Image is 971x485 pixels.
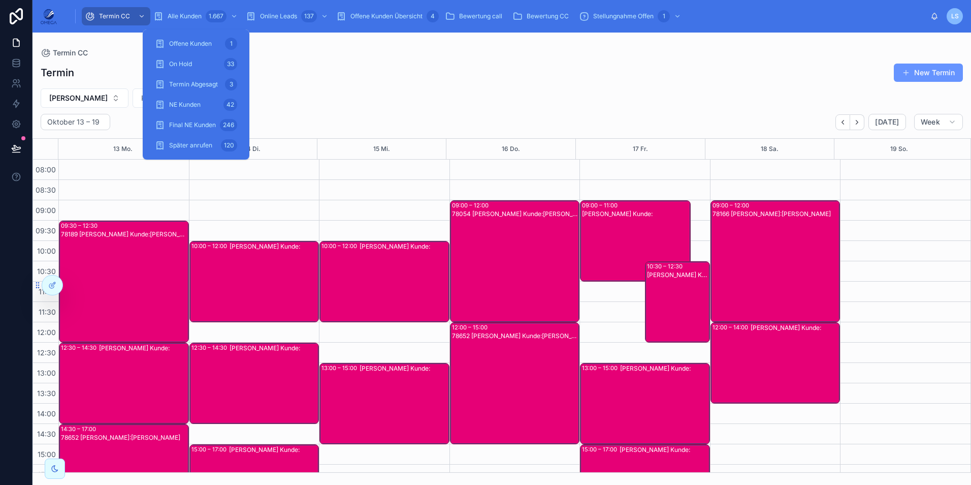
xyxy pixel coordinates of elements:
span: 08:00 [33,165,58,174]
span: 09:00 [33,206,58,215]
div: [PERSON_NAME] Kunde: [230,243,318,251]
span: [DATE] [875,117,899,127]
div: [PERSON_NAME] Kunde: [230,344,318,352]
div: 246 [220,119,237,131]
span: NE Kunden [169,101,201,109]
span: 09:30 [33,226,58,235]
div: 12:00 – 15:00 [452,323,490,331]
div: 78652 [PERSON_NAME]:[PERSON_NAME] [61,434,188,442]
div: 09:00 – 12:0078166 [PERSON_NAME]:[PERSON_NAME] [711,201,840,322]
div: [PERSON_NAME] Kunde: [582,210,689,218]
div: 15 Mi. [373,139,390,159]
div: 14 Di. [244,139,261,159]
span: 08:30 [33,186,58,194]
div: 78652 [PERSON_NAME] Kunde:[PERSON_NAME] [452,332,579,340]
a: Termin Abgesagt3 [149,75,243,94]
span: LS [951,12,959,20]
span: 11:00 [36,287,58,296]
button: New Termin [894,64,963,82]
span: Stellungnahme Offen [593,12,654,20]
div: 3 [225,78,237,90]
div: 33 [224,58,237,70]
button: Week [914,114,963,130]
div: 09:00 – 11:00 [582,201,620,209]
div: 09:00 – 12:0078054 [PERSON_NAME] Kunde:[PERSON_NAME] [450,201,579,322]
button: 13 Mo. [113,139,133,159]
div: 12:30 – 14:30 [61,344,99,352]
div: 09:30 – 12:30 [61,222,100,230]
a: Bewertung CC [509,7,576,25]
div: 4 [427,10,439,22]
span: 13:30 [35,389,58,398]
button: [DATE] [868,114,905,130]
div: 16 Do. [502,139,520,159]
button: 18 Sa. [761,139,779,159]
span: Offene Kunden Übersicht [350,12,423,20]
button: Back [835,114,850,130]
button: 17 Fr. [633,139,648,159]
div: 137 [301,10,317,22]
div: [PERSON_NAME] Kunde: [620,365,709,373]
div: [PERSON_NAME] Kunde: [647,271,709,279]
button: Select Button [41,88,128,108]
div: 12:00 – 14:00[PERSON_NAME] Kunde: [711,323,840,403]
div: 1 [225,38,237,50]
img: App logo [41,8,57,24]
div: 10:00 – 12:00 [191,242,230,250]
div: 78166 [PERSON_NAME]:[PERSON_NAME] [713,210,839,218]
div: 10:00 – 12:00 [321,242,360,250]
span: Final NE Kunden [169,121,216,129]
div: 12:30 – 14:30[PERSON_NAME] Kunde: [190,343,319,423]
div: 12:00 – 15:0078652 [PERSON_NAME] Kunde:[PERSON_NAME] [450,323,579,444]
div: 78054 [PERSON_NAME] Kunde:[PERSON_NAME] [452,210,579,218]
span: 14:00 [35,409,58,418]
span: Bewertung call [459,12,502,20]
a: Offene Kunden1 [149,35,243,53]
div: scrollable content [65,5,930,27]
div: 120 [221,139,237,151]
div: [PERSON_NAME] Kunde: [360,243,448,251]
div: 09:30 – 12:3078189 [PERSON_NAME] Kunde:[PERSON_NAME] [59,221,188,342]
div: 10:30 – 12:30[PERSON_NAME] Kunde: [645,262,709,342]
span: 14:30 [35,430,58,438]
a: On Hold33 [149,55,243,73]
div: 10:00 – 12:00[PERSON_NAME] Kunde: [320,241,449,322]
span: Kunde [141,93,163,103]
div: 1 [658,10,670,22]
span: 12:30 [35,348,58,357]
span: On Hold [169,60,192,68]
span: 10:30 [35,267,58,276]
span: Offene Kunden [169,40,212,48]
div: 15:00 – 17:00 [582,445,620,453]
a: Final NE Kunden246 [149,116,243,134]
span: Termin CC [53,48,88,58]
a: Bewertung call [442,7,509,25]
button: 19 So. [890,139,908,159]
div: [PERSON_NAME] Kunde: [229,446,318,454]
div: 12:00 – 14:00 [713,323,751,331]
a: Offene Kunden Übersicht4 [333,7,442,25]
div: [PERSON_NAME] Kunde: [620,446,709,454]
span: 11:30 [36,308,58,316]
span: Alle Kunden [168,12,202,20]
span: [PERSON_NAME] [49,93,108,103]
span: 13:00 [35,369,58,377]
div: 10:00 – 12:00[PERSON_NAME] Kunde: [190,241,319,322]
div: [PERSON_NAME] Kunde: [751,324,839,332]
div: 13:00 – 15:00[PERSON_NAME] Kunde: [320,363,449,444]
span: Termin Abgesagt [169,80,218,88]
div: 13:00 – 15:00 [582,364,620,372]
h1: Termin [41,66,74,80]
div: 09:00 – 11:00[PERSON_NAME] Kunde: [580,201,690,281]
div: 14:30 – 17:00 [61,425,99,433]
span: Week [921,117,940,127]
a: Termin CC [82,7,150,25]
div: 10:30 – 12:30 [647,262,685,270]
span: 10:00 [35,247,58,255]
a: Alle Kunden1.667 [150,7,243,25]
span: Später anrufen [169,141,212,149]
span: Online Leads [260,12,297,20]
